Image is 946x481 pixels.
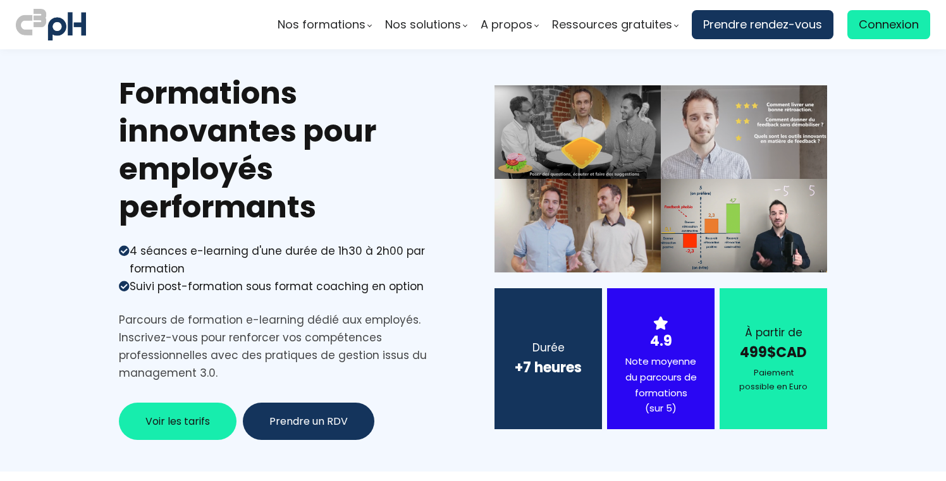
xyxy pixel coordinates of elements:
[510,339,586,356] div: Durée
[385,15,461,34] span: Nos solutions
[145,413,210,429] span: Voir les tarifs
[119,403,236,440] button: Voir les tarifs
[119,75,451,226] h1: Formations innovantes pour employés performants
[269,413,348,429] span: Prendre un RDV
[740,343,807,362] strong: 499$CAD
[552,15,672,34] span: Ressources gratuites
[16,6,86,43] img: logo C3PH
[243,403,374,440] button: Prendre un RDV
[515,358,582,377] b: +7 heures
[650,331,672,351] strong: 4.9
[859,15,919,34] span: Connexion
[623,401,699,417] div: (sur 5)
[623,354,699,417] div: Note moyenne du parcours de formations
[692,10,833,39] a: Prendre rendez-vous
[703,15,822,34] span: Prendre rendez-vous
[119,311,451,382] div: Parcours de formation e-learning dédié aux employés. Inscrivez-vous pour renforcer vos compétence...
[130,277,424,295] div: Suivi post-formation sous format coaching en option
[735,366,811,394] div: Paiement possible en Euro
[847,10,930,39] a: Connexion
[735,324,811,341] div: À partir de
[481,15,532,34] span: A propos
[278,15,365,34] span: Nos formations
[130,242,451,277] div: 4 séances e-learning d'une durée de 1h30 à 2h00 par formation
